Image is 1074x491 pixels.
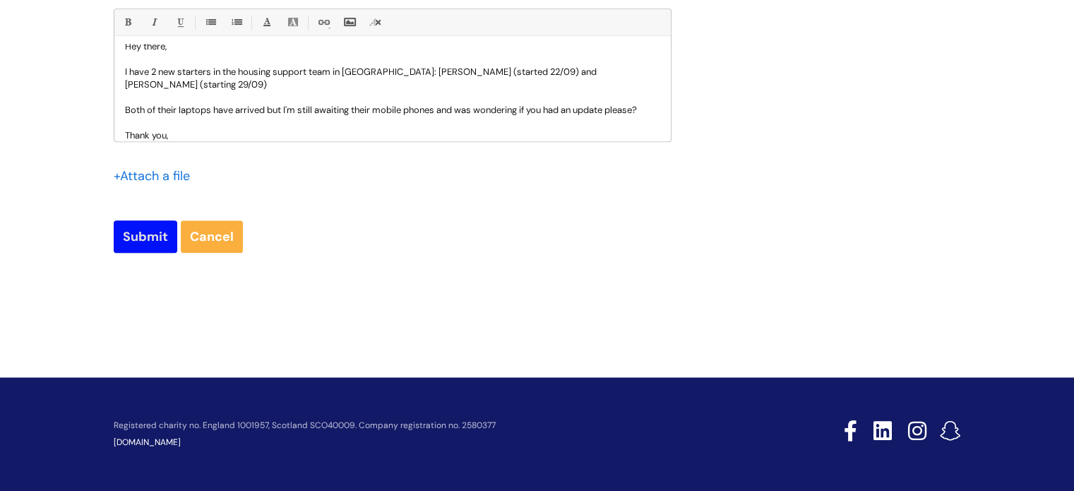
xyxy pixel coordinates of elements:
[258,13,275,31] a: Font Color
[114,421,744,430] p: Registered charity no. England 1001957, Scotland SCO40009. Company registration no. 2580377
[125,104,660,117] p: Both of their laptops have arrived but I'm still awaiting their mobile phones and was wondering i...
[114,437,181,448] a: [DOMAIN_NAME]
[125,66,660,91] p: I have 2 new starters in the housing support team in [GEOGRAPHIC_DATA]: [PERSON_NAME] (started 22...
[114,167,120,184] span: +
[125,40,660,53] p: Hey there,
[181,220,243,253] a: Cancel
[314,13,332,31] a: Link
[284,13,302,31] a: Back Color
[201,13,219,31] a: • Unordered List (Ctrl-Shift-7)
[119,13,136,31] a: Bold (Ctrl-B)
[125,129,660,142] p: Thank you,
[171,13,189,31] a: Underline(Ctrl-U)
[340,13,358,31] a: Insert Image...
[114,220,177,253] input: Submit
[145,13,162,31] a: Italic (Ctrl-I)
[366,13,384,31] a: Remove formatting (Ctrl-\)
[227,13,245,31] a: 1. Ordered List (Ctrl-Shift-8)
[114,165,198,187] div: Attach a file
